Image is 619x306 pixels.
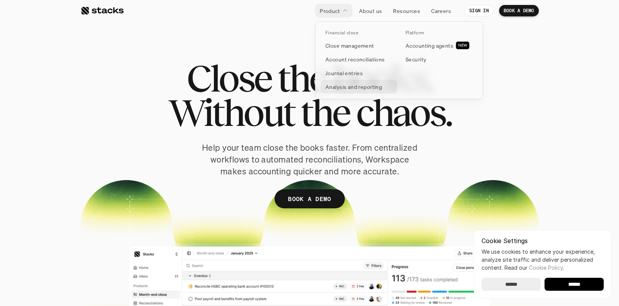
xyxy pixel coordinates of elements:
a: BOOK A DEMO [275,189,345,208]
p: Product [320,7,340,15]
p: Accounting agents [406,42,453,50]
p: Close management [325,42,374,50]
span: Read our . [504,264,564,271]
p: Account reconciliations [325,55,385,63]
p: Resources [393,7,420,15]
a: Journal entries [321,66,397,80]
a: SIGN IN [465,5,493,16]
p: Security [406,55,426,63]
a: Privacy Policy [90,145,124,151]
h2: NEW [458,43,467,48]
p: SIGN IN [469,8,489,13]
span: Without [168,95,294,130]
a: About us [354,4,386,18]
p: BOOK A DEMO [288,193,331,205]
p: Careers [431,7,451,15]
a: BOOK A DEMO [499,5,539,16]
a: Close management [321,39,397,52]
a: Account reconciliations [321,52,397,66]
a: Cookie Policy [529,264,563,271]
a: Careers [427,4,456,18]
p: Financial close [325,30,358,35]
span: Close [186,61,271,95]
p: Help your team close the books faster. From centralized workflows to automated reconciliations, W... [199,142,420,177]
a: Accounting agentsNEW [401,39,477,52]
p: Journal entries [325,69,363,77]
a: Resources [388,4,425,18]
p: Platform [406,30,424,35]
p: About us [359,7,382,15]
span: the [277,61,326,95]
a: Security [401,52,477,66]
a: Analysis and reporting [321,80,397,93]
p: Analysis and reporting [325,83,382,91]
p: BOOK A DEMO [504,8,534,13]
p: Cookie Settings [482,238,604,244]
span: chaos. [356,95,451,130]
span: the [301,95,349,130]
p: We use cookies to enhance your experience, analyze site traffic and deliver personalized content. [482,248,604,272]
